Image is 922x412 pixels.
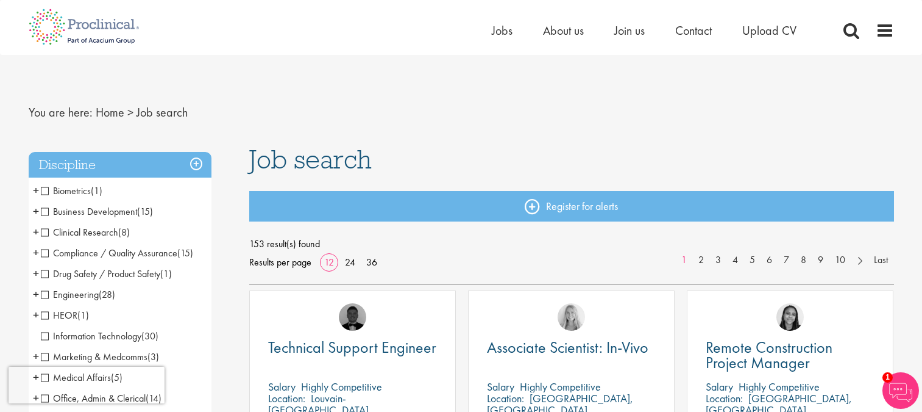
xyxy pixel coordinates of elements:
[147,350,159,363] span: (3)
[675,23,712,38] a: Contact
[137,104,188,120] span: Job search
[249,143,372,176] span: Job search
[249,253,311,272] span: Results per page
[33,347,39,366] span: +
[41,350,147,363] span: Marketing & Medcomms
[675,253,693,267] a: 1
[268,337,436,358] span: Technical Support Engineer
[742,23,796,38] a: Upload CV
[137,205,153,218] span: (15)
[882,372,893,383] span: 1
[362,256,381,269] a: 36
[41,288,99,301] span: Engineering
[41,184,91,197] span: Biometrics
[41,350,159,363] span: Marketing & Medcomms
[778,253,795,267] a: 7
[41,247,177,259] span: Compliance / Quality Assurance
[41,309,89,322] span: HEOR
[520,380,601,394] p: Highly Competitive
[33,244,39,262] span: +
[301,380,382,394] p: Highly Competitive
[743,253,761,267] a: 5
[41,226,130,239] span: Clinical Research
[160,267,172,280] span: (1)
[96,104,124,120] a: breadcrumb link
[33,202,39,220] span: +
[868,253,894,267] a: Last
[320,256,338,269] a: 12
[761,253,778,267] a: 6
[41,226,118,239] span: Clinical Research
[41,309,77,322] span: HEOR
[9,367,165,403] iframe: reCAPTCHA
[29,152,211,178] h3: Discipline
[709,253,727,267] a: 3
[829,253,851,267] a: 10
[33,285,39,303] span: +
[29,104,93,120] span: You are here:
[41,205,153,218] span: Business Development
[249,191,894,222] a: Register for alerts
[706,337,832,373] span: Remote Construction Project Manager
[41,247,193,259] span: Compliance / Quality Assurance
[487,380,514,394] span: Salary
[726,253,744,267] a: 4
[99,288,115,301] span: (28)
[614,23,645,38] a: Join us
[177,247,193,259] span: (15)
[127,104,133,120] span: >
[692,253,710,267] a: 2
[706,380,733,394] span: Salary
[249,235,894,253] span: 153 result(s) found
[795,253,812,267] a: 8
[41,267,172,280] span: Drug Safety / Product Safety
[141,330,158,342] span: (30)
[543,23,584,38] a: About us
[41,330,141,342] span: Information Technology
[33,223,39,241] span: +
[41,205,137,218] span: Business Development
[268,391,305,405] span: Location:
[268,380,296,394] span: Salary
[812,253,829,267] a: 9
[339,303,366,331] img: Tom Stables
[487,340,656,355] a: Associate Scientist: In-Vivo
[341,256,360,269] a: 24
[706,391,743,405] span: Location:
[33,181,39,200] span: +
[41,184,102,197] span: Biometrics
[41,267,160,280] span: Drug Safety / Product Safety
[77,309,89,322] span: (1)
[33,264,39,283] span: +
[487,337,648,358] span: Associate Scientist: In-Vivo
[41,288,115,301] span: Engineering
[739,380,820,394] p: Highly Competitive
[882,372,919,409] img: Chatbot
[487,391,524,405] span: Location:
[91,184,102,197] span: (1)
[706,340,874,370] a: Remote Construction Project Manager
[41,330,158,342] span: Information Technology
[33,306,39,324] span: +
[558,303,585,331] img: Shannon Briggs
[268,340,437,355] a: Technical Support Engineer
[118,226,130,239] span: (8)
[492,23,512,38] a: Jobs
[776,303,804,331] img: Eloise Coly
